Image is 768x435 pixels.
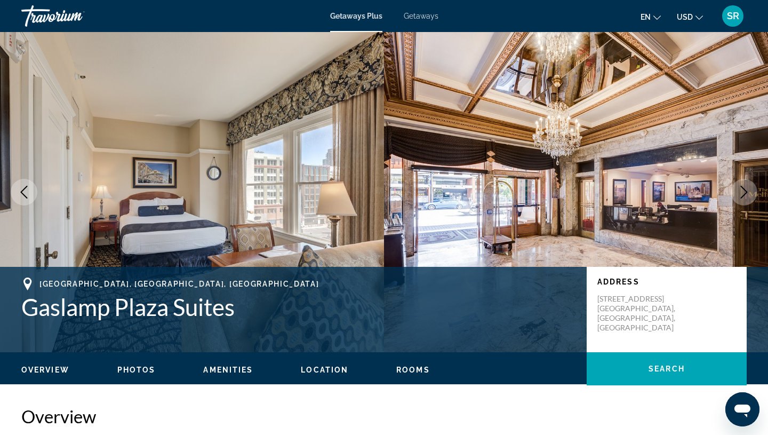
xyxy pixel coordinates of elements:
span: Location [301,366,348,374]
span: Search [649,365,685,373]
button: Change currency [677,9,703,25]
button: Next image [731,179,757,205]
button: User Menu [719,5,747,27]
button: Rooms [396,365,430,375]
h2: Overview [21,406,747,427]
button: Overview [21,365,69,375]
span: SR [727,11,739,21]
button: Change language [641,9,661,25]
span: en [641,13,651,21]
span: Rooms [396,366,430,374]
span: Photos [117,366,156,374]
span: USD [677,13,693,21]
span: [GEOGRAPHIC_DATA], [GEOGRAPHIC_DATA], [GEOGRAPHIC_DATA] [39,280,319,288]
a: Travorium [21,2,128,30]
button: Amenities [203,365,253,375]
span: Amenities [203,366,253,374]
p: [STREET_ADDRESS] [GEOGRAPHIC_DATA], [GEOGRAPHIC_DATA], [GEOGRAPHIC_DATA] [597,294,683,333]
h1: Gaslamp Plaza Suites [21,293,576,321]
button: Previous image [11,179,37,205]
a: Getaways Plus [330,12,382,20]
button: Search [587,352,747,385]
button: Location [301,365,348,375]
a: Getaways [404,12,438,20]
span: Overview [21,366,69,374]
iframe: Button to launch messaging window [725,392,759,426]
button: Photos [117,365,156,375]
p: Address [597,278,736,286]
